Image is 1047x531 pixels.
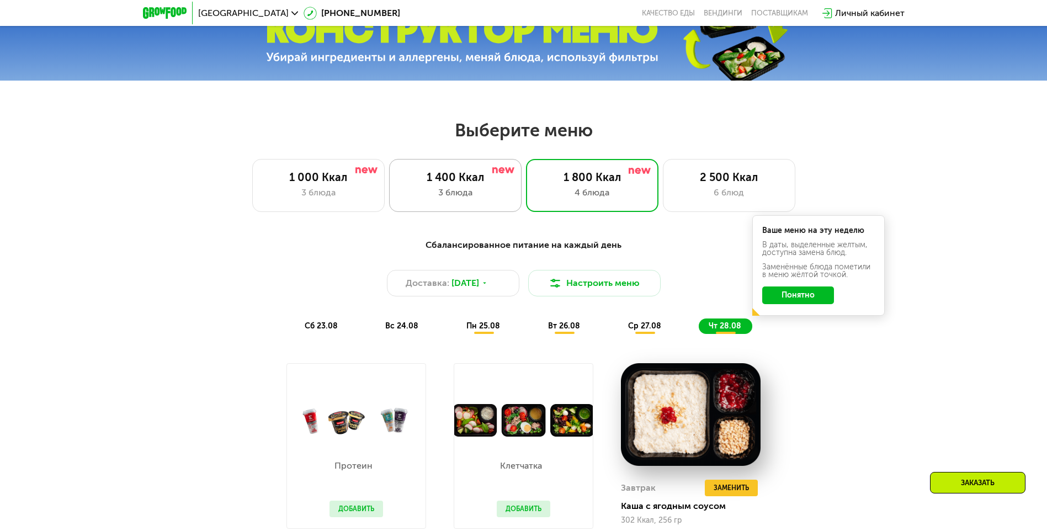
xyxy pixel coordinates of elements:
[621,516,761,525] div: 302 Ккал, 256 гр
[762,286,834,304] button: Понятно
[621,480,656,496] div: Завтрак
[497,501,550,517] button: Добавить
[751,9,808,18] div: поставщикам
[930,472,1025,493] div: Заказать
[264,186,373,199] div: 3 блюда
[674,186,784,199] div: 6 блюд
[705,480,758,496] button: Заменить
[406,277,449,290] span: Доставка:
[385,321,418,331] span: вс 24.08
[674,171,784,184] div: 2 500 Ккал
[528,270,661,296] button: Настроить меню
[538,171,647,184] div: 1 800 Ккал
[329,501,383,517] button: Добавить
[642,9,695,18] a: Качество еды
[401,186,510,199] div: 3 блюда
[304,7,400,20] a: [PHONE_NUMBER]
[497,461,545,470] p: Клетчатка
[762,227,875,235] div: Ваше меню на эту неделю
[709,321,741,331] span: чт 28.08
[714,482,749,493] span: Заменить
[466,321,500,331] span: пн 25.08
[264,171,373,184] div: 1 000 Ккал
[35,119,1012,141] h2: Выберите меню
[548,321,580,331] span: вт 26.08
[628,321,661,331] span: ср 27.08
[538,186,647,199] div: 4 блюда
[198,9,289,18] span: [GEOGRAPHIC_DATA]
[401,171,510,184] div: 1 400 Ккал
[835,7,905,20] div: Личный кабинет
[329,461,378,470] p: Протеин
[451,277,479,290] span: [DATE]
[621,501,769,512] div: Каша с ягодным соусом
[762,241,875,257] div: В даты, выделенные желтым, доступна замена блюд.
[305,321,338,331] span: сб 23.08
[197,238,851,252] div: Сбалансированное питание на каждый день
[762,263,875,279] div: Заменённые блюда пометили в меню жёлтой точкой.
[704,9,742,18] a: Вендинги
